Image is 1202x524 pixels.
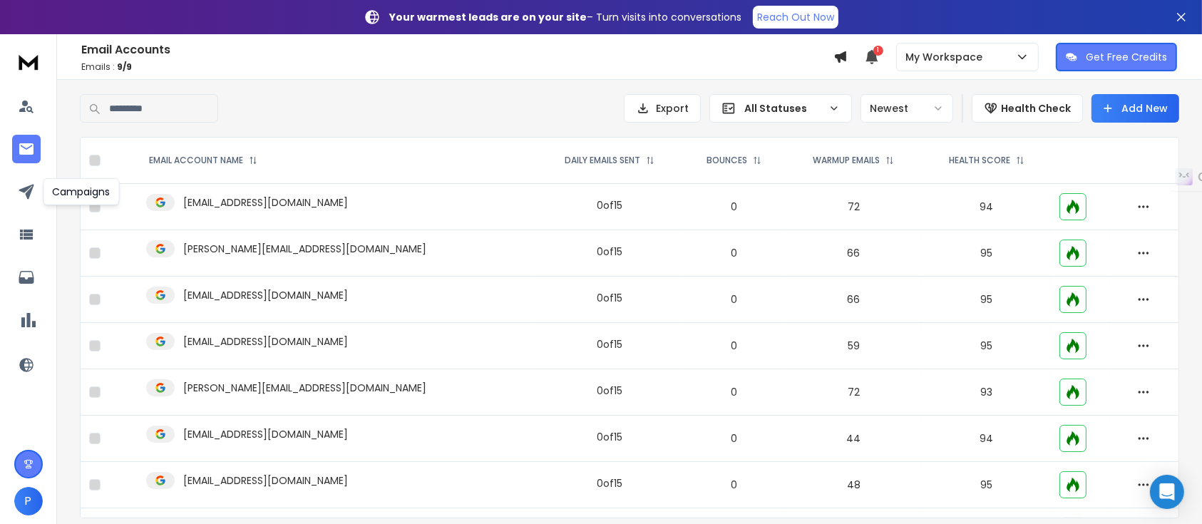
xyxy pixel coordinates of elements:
p: Reach Out Now [757,10,834,24]
p: [PERSON_NAME][EMAIL_ADDRESS][DOMAIN_NAME] [183,381,426,395]
div: Campaigns [43,178,119,205]
p: [EMAIL_ADDRESS][DOMAIN_NAME] [183,473,348,488]
td: 72 [786,184,923,230]
div: 0 of 15 [597,384,622,398]
a: Reach Out Now [753,6,838,29]
p: – Turn visits into conversations [389,10,741,24]
p: [EMAIL_ADDRESS][DOMAIN_NAME] [183,195,348,210]
button: Add New [1091,94,1179,123]
p: [EMAIL_ADDRESS][DOMAIN_NAME] [183,427,348,441]
div: 0 of 15 [597,245,622,259]
td: 95 [922,323,1051,369]
button: Get Free Credits [1056,43,1177,71]
strong: Your warmest leads are on your site [389,10,587,24]
p: 0 [692,292,776,307]
div: 0 of 15 [597,291,622,305]
div: 0 of 15 [597,198,622,212]
div: Open Intercom Messenger [1150,475,1184,509]
button: Export [624,94,701,123]
td: 66 [786,230,923,277]
p: [EMAIL_ADDRESS][DOMAIN_NAME] [183,334,348,349]
p: My Workspace [905,50,988,64]
p: HEALTH SCORE [949,155,1010,166]
div: 0 of 15 [597,476,622,490]
p: DAILY EMAILS SENT [565,155,640,166]
p: [PERSON_NAME][EMAIL_ADDRESS][DOMAIN_NAME] [183,242,426,256]
td: 72 [786,369,923,416]
button: Newest [861,94,953,123]
td: 59 [786,323,923,369]
p: BOUNCES [707,155,747,166]
p: Emails : [81,61,833,73]
p: 0 [692,431,776,446]
button: P [14,487,43,515]
td: 94 [922,416,1051,462]
button: Health Check [972,94,1083,123]
div: 0 of 15 [597,430,622,444]
td: 48 [786,462,923,508]
p: 0 [692,478,776,492]
p: WARMUP EMAILS [813,155,880,166]
td: 44 [786,416,923,462]
p: 0 [692,339,776,353]
td: 66 [786,277,923,323]
div: 0 of 15 [597,337,622,351]
td: 95 [922,462,1051,508]
p: Get Free Credits [1086,50,1167,64]
img: logo [14,48,43,75]
p: Health Check [1001,101,1071,115]
td: 95 [922,277,1051,323]
h1: Email Accounts [81,41,833,58]
p: [EMAIL_ADDRESS][DOMAIN_NAME] [183,288,348,302]
div: EMAIL ACCOUNT NAME [149,155,257,166]
p: 0 [692,200,776,214]
span: 1 [873,46,883,56]
p: All Statuses [744,101,823,115]
p: 0 [692,246,776,260]
span: 9 / 9 [117,61,132,73]
td: 95 [922,230,1051,277]
td: 93 [922,369,1051,416]
td: 94 [922,184,1051,230]
p: 0 [692,385,776,399]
